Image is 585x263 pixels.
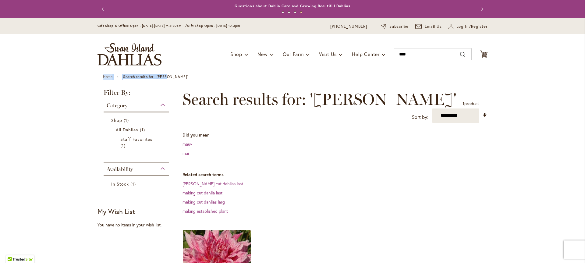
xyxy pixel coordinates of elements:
[230,51,242,57] span: Shop
[97,89,175,99] strong: Filter By:
[103,74,112,79] a: Home
[288,11,290,13] button: 2 of 4
[389,23,409,30] span: Subscribe
[257,51,268,57] span: New
[187,24,240,28] span: Gift Shop Open - [DATE] 10-3pm
[183,172,487,178] dt: Related search terms
[111,181,129,187] span: In Stock
[123,74,188,79] strong: Search results for: '[PERSON_NAME]'
[130,181,137,187] span: 1
[183,90,456,108] span: Search results for: '[PERSON_NAME]'
[183,190,222,196] a: making cut dahlia last
[294,11,296,13] button: 3 of 4
[116,127,138,133] span: All Dahlias
[381,23,409,30] a: Subscribe
[283,51,303,57] span: Our Farm
[120,142,127,149] span: 1
[319,51,337,57] span: Visit Us
[183,150,189,156] a: mai
[97,43,161,66] a: store logo
[456,23,487,30] span: Log In/Register
[111,117,163,123] a: Shop
[183,132,487,138] dt: Did you mean
[183,208,228,214] a: making established plant
[235,4,350,8] a: Questions about Dahlia Care and Growing Beautiful Dahlias
[415,23,442,30] a: Email Us
[111,117,122,123] span: Shop
[282,11,284,13] button: 1 of 4
[352,51,380,57] span: Help Center
[425,23,442,30] span: Email Us
[300,11,302,13] button: 4 of 4
[120,136,152,142] span: Staff Favorites
[448,23,487,30] a: Log In/Register
[183,141,192,147] a: mauv
[463,99,479,108] p: product
[97,222,179,228] div: You have no items in your wish list.
[124,117,130,123] span: 1
[97,3,110,15] button: Previous
[140,126,147,133] span: 1
[97,207,135,216] strong: My Wish List
[111,181,163,187] a: In Stock 1
[183,181,243,187] a: [PERSON_NAME] cut dahlias last
[463,101,464,106] span: 1
[5,241,22,258] iframe: Launch Accessibility Center
[107,166,133,172] span: Availability
[412,112,428,123] label: Sort by:
[97,24,187,28] span: Gift Shop & Office Open - [DATE]-[DATE] 9-4:30pm /
[107,102,127,109] span: Category
[183,199,225,205] a: making cut dahlias larg
[475,3,487,15] button: Next
[120,136,154,149] a: Staff Favorites
[116,126,158,133] a: All Dahlias
[330,23,367,30] a: [PHONE_NUMBER]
